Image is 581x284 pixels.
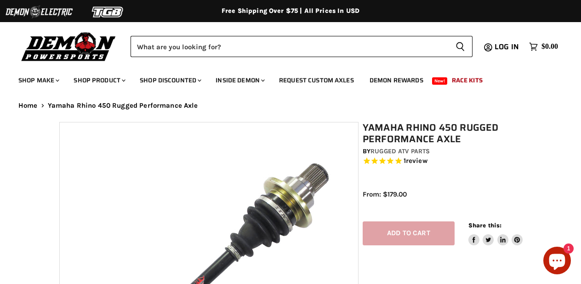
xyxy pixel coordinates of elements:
[524,40,563,53] a: $0.00
[5,3,74,21] img: Demon Electric Logo 2
[18,102,38,110] a: Home
[468,221,523,246] aside: Share this:
[11,67,556,90] ul: Main menu
[11,71,65,90] a: Shop Make
[432,77,448,85] span: New!
[541,247,574,277] inbox-online-store-chat: Shopify online store chat
[272,71,361,90] a: Request Custom Axles
[48,102,198,110] span: Yamaha Rhino 450 Rugged Performance Axle
[541,42,558,51] span: $0.00
[370,147,430,155] a: Rugged ATV Parts
[363,122,526,145] h1: Yamaha Rhino 450 Rugged Performance Axle
[404,157,427,165] span: 1 reviews
[74,3,142,21] img: TGB Logo 2
[448,36,473,57] button: Search
[131,36,448,57] input: Search
[209,71,270,90] a: Inside Demon
[133,71,207,90] a: Shop Discounted
[495,41,519,52] span: Log in
[363,156,526,166] span: Rated 5.0 out of 5 stars 1 reviews
[363,146,526,156] div: by
[406,157,427,165] span: review
[363,71,430,90] a: Demon Rewards
[363,190,407,198] span: From: $179.00
[490,43,524,51] a: Log in
[18,30,119,63] img: Demon Powersports
[468,222,501,229] span: Share this:
[67,71,131,90] a: Shop Product
[445,71,490,90] a: Race Kits
[131,36,473,57] form: Product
